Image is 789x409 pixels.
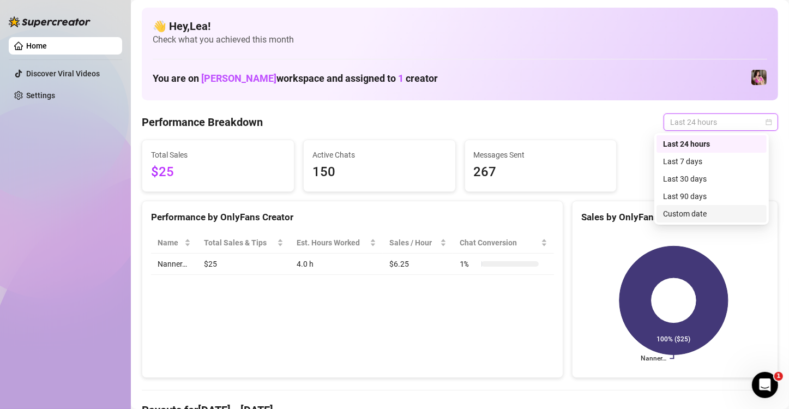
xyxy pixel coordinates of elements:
[290,254,383,275] td: 4.0 h
[151,210,554,225] div: Performance by OnlyFans Creator
[383,254,453,275] td: $6.25
[383,232,453,254] th: Sales / Hour
[9,16,91,27] img: logo-BBDzfeDw.svg
[657,135,767,153] div: Last 24 hours
[153,73,438,85] h1: You are on workspace and assigned to creator
[297,237,368,249] div: Est. Hours Worked
[663,173,760,185] div: Last 30 days
[197,254,290,275] td: $25
[641,355,666,363] text: Nanner…
[774,372,783,381] span: 1
[26,41,47,50] a: Home
[151,149,285,161] span: Total Sales
[766,119,772,125] span: calendar
[663,208,760,220] div: Custom date
[663,190,760,202] div: Last 90 days
[142,115,263,130] h4: Performance Breakdown
[312,149,447,161] span: Active Chats
[151,162,285,183] span: $25
[663,155,760,167] div: Last 7 days
[663,138,760,150] div: Last 24 hours
[204,237,274,249] span: Total Sales & Tips
[201,73,276,84] span: [PERSON_NAME]
[474,162,608,183] span: 267
[151,254,197,275] td: Nanner…
[151,232,197,254] th: Name
[197,232,290,254] th: Total Sales & Tips
[153,34,767,46] span: Check what you achieved this month
[398,73,403,84] span: 1
[474,149,608,161] span: Messages Sent
[389,237,438,249] span: Sales / Hour
[657,153,767,170] div: Last 7 days
[312,162,447,183] span: 150
[657,188,767,205] div: Last 90 days
[752,372,778,398] iframe: Intercom live chat
[657,205,767,222] div: Custom date
[26,91,55,100] a: Settings
[460,237,539,249] span: Chat Conversion
[657,170,767,188] div: Last 30 days
[460,258,477,270] span: 1 %
[158,237,182,249] span: Name
[26,69,100,78] a: Discover Viral Videos
[453,232,554,254] th: Chat Conversion
[670,114,772,130] span: Last 24 hours
[581,210,769,225] div: Sales by OnlyFans Creator
[153,19,767,34] h4: 👋 Hey, Lea !
[751,70,767,85] img: Nanner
